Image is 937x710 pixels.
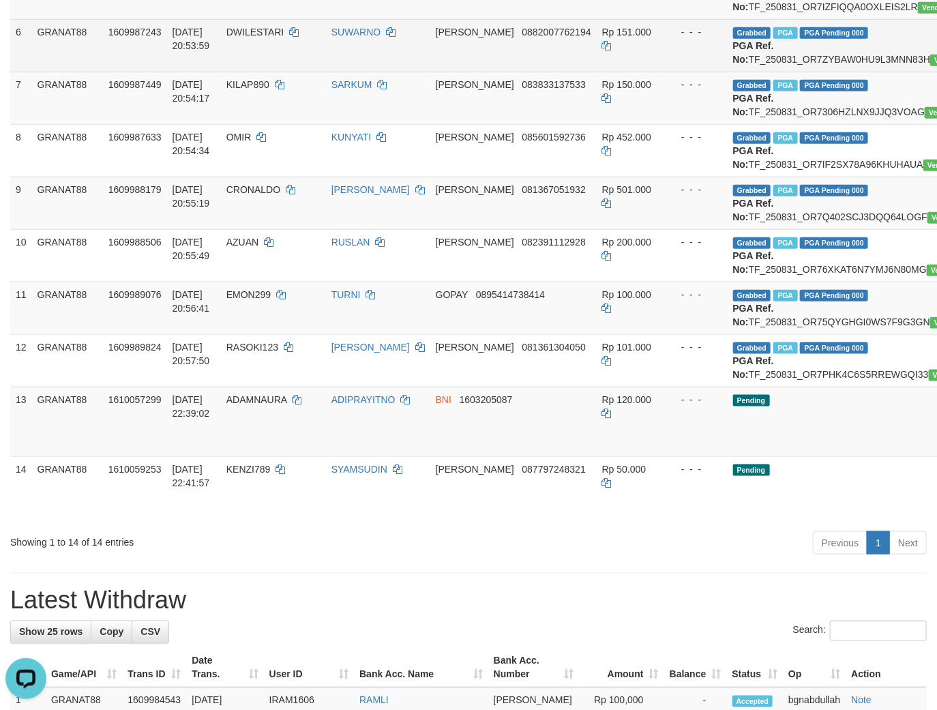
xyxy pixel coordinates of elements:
[226,394,287,405] span: ADAMNAURA
[10,530,381,549] div: Showing 1 to 14 of 14 entries
[331,79,372,90] a: SARKUM
[173,79,210,104] span: [DATE] 20:54:17
[664,649,727,687] th: Balance: activate to sort column ascending
[32,177,103,229] td: GRANAT88
[733,395,770,406] span: Pending
[436,394,451,405] span: BNI
[773,290,797,301] span: Marked by bgnabdullah
[108,27,162,38] span: 1609987243
[800,290,868,301] span: PGA Pending
[602,342,651,353] span: Rp 101.000
[602,132,651,143] span: Rp 452.000
[122,649,186,687] th: Trans ID: activate to sort column ascending
[10,124,32,177] td: 8
[32,282,103,334] td: GRANAT88
[733,198,774,222] b: PGA Ref. No:
[813,531,867,554] a: Previous
[226,464,271,475] span: KENZI789
[488,649,579,687] th: Bank Acc. Number: activate to sort column ascending
[354,649,488,687] th: Bank Acc. Name: activate to sort column ascending
[522,79,586,90] span: Copy 083833137533 to clipboard
[889,531,927,554] a: Next
[226,289,271,300] span: EMON299
[331,289,361,300] a: TURNI
[783,649,846,687] th: Op: activate to sort column ascending
[108,464,162,475] span: 1610059253
[10,387,32,456] td: 13
[10,334,32,387] td: 12
[226,342,278,353] span: RASOKI123
[436,79,514,90] span: [PERSON_NAME]
[19,627,83,638] span: Show 25 rows
[851,695,872,706] a: Note
[733,185,771,196] span: Grabbed
[46,649,122,687] th: Game/API: activate to sort column ascending
[522,27,591,38] span: Copy 0882007762194 to clipboard
[670,183,722,196] div: - - -
[173,27,210,51] span: [DATE] 20:53:59
[108,132,162,143] span: 1609987633
[10,19,32,72] td: 6
[733,40,774,65] b: PGA Ref. No:
[10,177,32,229] td: 9
[733,145,774,170] b: PGA Ref. No:
[800,342,868,354] span: PGA Pending
[331,394,396,405] a: ADIPRAYITNO
[5,5,46,46] button: Open LiveChat chat widget
[10,229,32,282] td: 10
[670,78,722,91] div: - - -
[173,464,210,488] span: [DATE] 22:41:57
[436,464,514,475] span: [PERSON_NAME]
[800,80,868,91] span: PGA Pending
[132,621,169,644] a: CSV
[602,27,651,38] span: Rp 151.000
[733,290,771,301] span: Grabbed
[436,27,514,38] span: [PERSON_NAME]
[602,464,646,475] span: Rp 50.000
[173,394,210,419] span: [DATE] 22:39:02
[793,621,927,641] label: Search:
[32,456,103,526] td: GRANAT88
[100,627,123,638] span: Copy
[733,464,770,476] span: Pending
[476,289,545,300] span: Copy 0895414738414 to clipboard
[226,79,269,90] span: KILAP890
[173,184,210,209] span: [DATE] 20:55:19
[331,237,370,248] a: RUSLAN
[773,80,797,91] span: Marked by bgnabdullah
[733,355,774,380] b: PGA Ref. No:
[32,72,103,124] td: GRANAT88
[108,237,162,248] span: 1609988506
[108,184,162,195] span: 1609988179
[733,93,774,117] b: PGA Ref. No:
[602,79,651,90] span: Rp 150.000
[494,695,572,706] span: [PERSON_NAME]
[331,184,410,195] a: [PERSON_NAME]
[108,342,162,353] span: 1609989824
[522,184,586,195] span: Copy 081367051932 to clipboard
[436,237,514,248] span: [PERSON_NAME]
[800,237,868,249] span: PGA Pending
[800,185,868,196] span: PGA Pending
[670,340,722,354] div: - - -
[226,27,284,38] span: DWILESTARI
[108,79,162,90] span: 1609987449
[733,27,771,39] span: Grabbed
[522,342,586,353] span: Copy 081361304050 to clipboard
[602,184,651,195] span: Rp 501.000
[32,124,103,177] td: GRANAT88
[602,237,651,248] span: Rp 200.000
[10,282,32,334] td: 11
[773,185,797,196] span: Marked by bgnabdullah
[10,456,32,526] td: 14
[264,649,354,687] th: User ID: activate to sort column ascending
[32,229,103,282] td: GRANAT88
[10,587,927,615] h1: Latest Withdraw
[602,289,651,300] span: Rp 100.000
[173,342,210,366] span: [DATE] 20:57:50
[460,394,513,405] span: Copy 1603205087 to clipboard
[140,627,160,638] span: CSV
[32,334,103,387] td: GRANAT88
[773,132,797,144] span: Marked by bgnabdullah
[186,649,263,687] th: Date Trans.: activate to sort column ascending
